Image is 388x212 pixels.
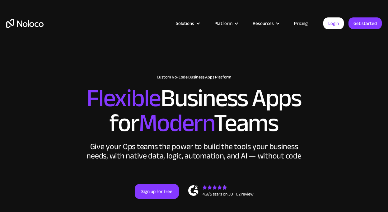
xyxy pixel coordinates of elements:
a: Login [323,17,344,29]
a: Sign up for free [135,184,179,199]
div: Resources [245,19,286,27]
span: Flexible [86,75,161,121]
div: Resources [253,19,274,27]
span: Modern [139,100,214,146]
div: Platform [214,19,232,27]
div: Platform [207,19,245,27]
div: Give your Ops teams the power to build the tools your business needs, with native data, logic, au... [85,142,303,161]
h1: Custom No-Code Business Apps Platform [6,75,382,80]
a: Get started [348,17,382,29]
div: Solutions [168,19,207,27]
h2: Business Apps for Teams [6,86,382,136]
a: home [6,19,44,28]
div: Solutions [176,19,194,27]
a: Pricing [286,19,316,27]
